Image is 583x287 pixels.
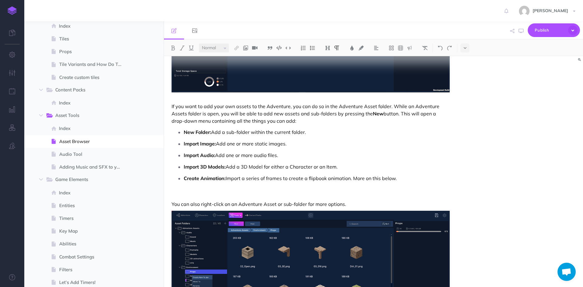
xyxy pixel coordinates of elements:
img: Text background color button [358,46,364,50]
span: Game Elements [55,176,118,184]
img: Add image button [243,46,248,50]
img: Paragraph button [334,46,339,50]
strong: Create Animation: [184,175,226,181]
img: Callout dropdown menu button [407,46,412,50]
button: Publish [528,23,580,37]
span: Filters [59,266,127,273]
span: Combat Settings [59,253,127,261]
img: Underline button [189,46,194,50]
img: Headings dropdown button [325,46,330,50]
img: Undo [438,46,443,50]
span: Entities [59,202,127,209]
span: Abilities [59,240,127,248]
img: Add video button [252,46,257,50]
p: Add a sub-folder within the current folder. [184,128,450,137]
span: Timers [59,215,127,222]
p: Add a 3D Model for either a Character or an Item. [184,162,450,171]
strong: New Folder: [184,129,211,135]
img: Redo [447,46,452,50]
span: Audio Tool [59,151,127,158]
p: If you want to add your own assets to the Adventure, you can do so in the Adventure Asset folder.... [172,95,450,125]
img: Ordered list button [301,46,306,50]
div: Chat abierto [557,263,576,281]
span: Props [59,48,127,55]
span: Tile Variants and How Do They Work [59,61,127,68]
strong: New [373,111,384,117]
p: Add one or more audio files. [184,151,450,160]
img: logo-mark.svg [8,6,17,15]
span: Asset Tools [55,112,118,120]
span: Adding Music and SFX to your game [59,163,127,171]
span: [PERSON_NAME] [530,8,571,13]
img: Create table button [398,46,403,50]
img: Unordered list button [310,46,315,50]
span: Tiles [59,35,127,43]
img: Italic button [179,46,185,50]
img: Alignment dropdown menu button [373,46,379,50]
p: Add one or more static images. [184,139,450,148]
span: Index [59,99,127,107]
img: Blockquote button [267,46,273,50]
span: Let’s Add Timers! [59,279,127,286]
strong: Import Audio: [184,152,215,158]
span: Create custom tiles [59,74,127,81]
img: 9910532b2b8270dca1d210191cc821d0.jpg [519,6,530,16]
img: Link button [234,46,239,50]
img: Code block button [276,46,282,50]
strong: Import 3D Models: [184,164,226,170]
span: Content Packs [55,86,118,94]
img: Bold button [170,46,176,50]
p: Import a series of frames to create a flipbook animation. More on this below. [184,174,450,183]
img: Text color button [349,46,355,50]
span: Index [59,189,127,196]
img: Inline code button [285,46,291,50]
span: Index [59,22,127,30]
span: Publish [535,26,565,35]
strong: Import Image: [184,141,216,147]
span: Key Map [59,227,127,235]
span: Index [59,125,127,132]
img: Clear styles button [422,46,428,50]
span: Asset Browser [59,138,127,145]
p: You can also right-click on an Adventure Asset or sub-folder for more options. [172,200,450,208]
